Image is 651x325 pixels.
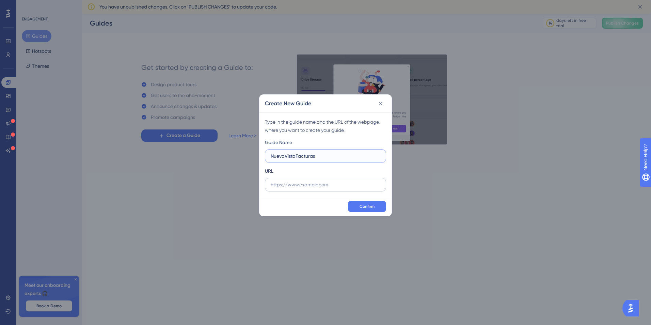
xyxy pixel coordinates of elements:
[265,99,311,108] h2: Create New Guide
[271,152,380,160] input: How to Create
[265,138,292,146] div: Guide Name
[16,2,43,10] span: Need Help?
[271,181,380,188] input: https://www.example.com
[622,298,643,319] iframe: UserGuiding AI Assistant Launcher
[265,118,386,134] div: Type in the guide name and the URL of the webpage, where you want to create your guide.
[265,167,273,175] div: URL
[360,204,375,209] span: Confirm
